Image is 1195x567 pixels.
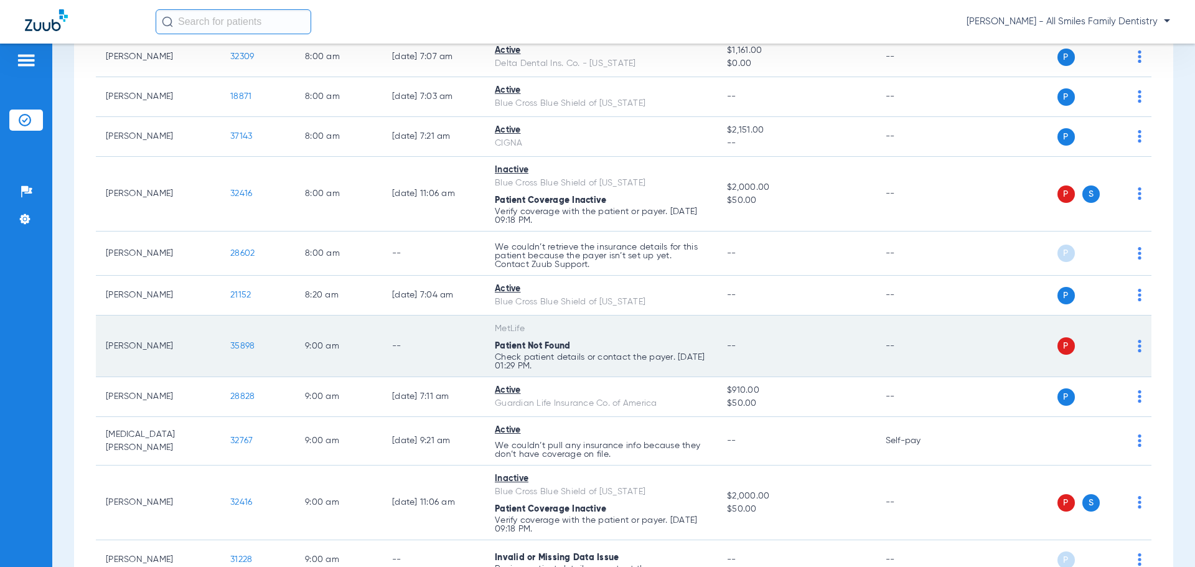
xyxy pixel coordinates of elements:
[495,342,570,350] span: Patient Not Found
[295,157,382,232] td: 8:00 AM
[495,322,707,335] div: MetLife
[1138,50,1141,63] img: group-dot-blue.svg
[96,466,220,540] td: [PERSON_NAME]
[495,177,707,190] div: Blue Cross Blue Shield of [US_STATE]
[1138,90,1141,103] img: group-dot-blue.svg
[727,57,865,70] span: $0.00
[1138,390,1141,403] img: group-dot-blue.svg
[25,9,68,31] img: Zuub Logo
[230,555,252,564] span: 31228
[727,137,865,150] span: --
[1138,496,1141,508] img: group-dot-blue.svg
[1057,245,1075,262] span: P
[96,77,220,117] td: [PERSON_NAME]
[96,276,220,316] td: [PERSON_NAME]
[727,384,865,397] span: $910.00
[495,553,619,562] span: Invalid or Missing Data Issue
[495,124,707,137] div: Active
[1138,130,1141,143] img: group-dot-blue.svg
[96,417,220,466] td: [MEDICAL_DATA][PERSON_NAME]
[230,92,251,101] span: 18871
[382,232,485,276] td: --
[382,117,485,157] td: [DATE] 7:21 AM
[1057,337,1075,355] span: P
[295,117,382,157] td: 8:00 AM
[727,124,865,137] span: $2,151.00
[230,392,255,401] span: 28828
[495,84,707,97] div: Active
[1082,185,1100,203] span: S
[727,249,736,258] span: --
[495,441,707,459] p: We couldn’t pull any insurance info because they don’t have coverage on file.
[1057,128,1075,146] span: P
[96,377,220,417] td: [PERSON_NAME]
[495,196,606,205] span: Patient Coverage Inactive
[96,117,220,157] td: [PERSON_NAME]
[876,316,960,377] td: --
[1057,388,1075,406] span: P
[230,249,255,258] span: 28602
[967,16,1170,28] span: [PERSON_NAME] - All Smiles Family Dentistry
[1082,494,1100,512] span: S
[495,516,707,533] p: Verify coverage with the patient or payer. [DATE] 09:18 PM.
[495,137,707,150] div: CIGNA
[96,232,220,276] td: [PERSON_NAME]
[495,207,707,225] p: Verify coverage with the patient or payer. [DATE] 09:18 PM.
[495,243,707,269] p: We couldn’t retrieve the insurance details for this patient because the payer isn’t set up yet. C...
[495,164,707,177] div: Inactive
[230,436,253,445] span: 32767
[1138,340,1141,352] img: group-dot-blue.svg
[876,117,960,157] td: --
[295,466,382,540] td: 9:00 AM
[96,37,220,77] td: [PERSON_NAME]
[382,377,485,417] td: [DATE] 7:11 AM
[1057,287,1075,304] span: P
[1057,185,1075,203] span: P
[876,417,960,466] td: Self-pay
[96,157,220,232] td: [PERSON_NAME]
[727,44,865,57] span: $1,161.00
[876,157,960,232] td: --
[727,503,865,516] span: $50.00
[727,291,736,299] span: --
[495,505,606,513] span: Patient Coverage Inactive
[727,92,736,101] span: --
[727,490,865,503] span: $2,000.00
[230,52,254,61] span: 32309
[295,417,382,466] td: 9:00 AM
[295,276,382,316] td: 8:20 AM
[295,37,382,77] td: 8:00 AM
[382,77,485,117] td: [DATE] 7:03 AM
[495,283,707,296] div: Active
[1057,49,1075,66] span: P
[382,276,485,316] td: [DATE] 7:04 AM
[382,417,485,466] td: [DATE] 9:21 AM
[230,498,252,507] span: 32416
[495,57,707,70] div: Delta Dental Ins. Co. - [US_STATE]
[876,77,960,117] td: --
[727,436,736,445] span: --
[727,194,865,207] span: $50.00
[162,16,173,27] img: Search Icon
[96,316,220,377] td: [PERSON_NAME]
[495,472,707,485] div: Inactive
[16,53,36,68] img: hamburger-icon
[295,316,382,377] td: 9:00 AM
[876,276,960,316] td: --
[495,384,707,397] div: Active
[727,555,736,564] span: --
[876,37,960,77] td: --
[495,296,707,309] div: Blue Cross Blue Shield of [US_STATE]
[495,97,707,110] div: Blue Cross Blue Shield of [US_STATE]
[230,189,252,198] span: 32416
[1138,289,1141,301] img: group-dot-blue.svg
[495,44,707,57] div: Active
[1133,507,1195,567] iframe: Chat Widget
[382,157,485,232] td: [DATE] 11:06 AM
[382,466,485,540] td: [DATE] 11:06 AM
[1057,88,1075,106] span: P
[495,353,707,370] p: Check patient details or contact the payer. [DATE] 01:29 PM.
[727,342,736,350] span: --
[230,291,251,299] span: 21152
[1057,494,1075,512] span: P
